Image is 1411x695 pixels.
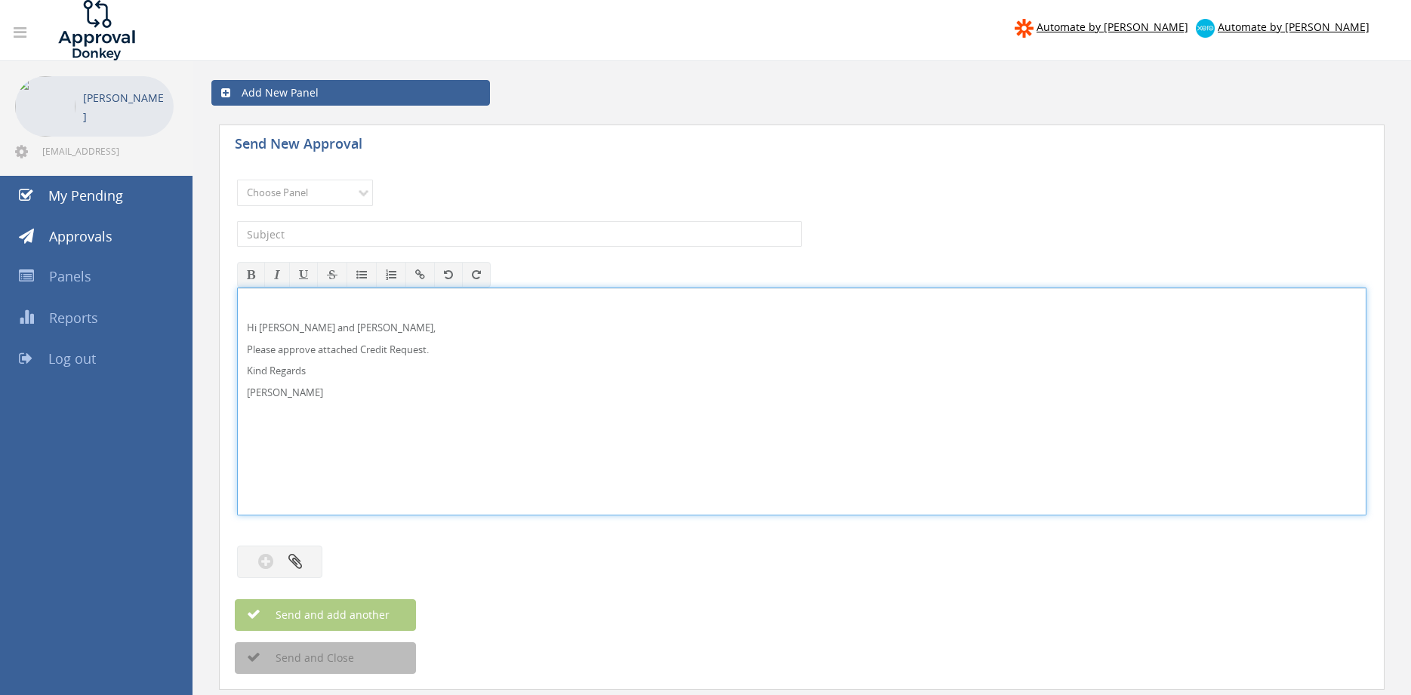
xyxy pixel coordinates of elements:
span: [EMAIL_ADDRESS][DOMAIN_NAME] [42,145,171,157]
button: Send and add another [235,599,416,631]
span: Panels [49,267,91,285]
p: [PERSON_NAME] [83,88,166,126]
span: Send and add another [243,607,390,622]
a: Add New Panel [211,80,490,106]
img: zapier-logomark.png [1015,19,1034,38]
span: Reports [49,309,98,327]
button: Bold [237,262,265,288]
button: Redo [462,262,491,288]
img: xero-logo.png [1196,19,1215,38]
span: My Pending [48,186,123,205]
button: Undo [434,262,463,288]
button: Ordered List [376,262,406,288]
span: Automate by [PERSON_NAME] [1218,20,1369,34]
button: Insert / edit link [405,262,435,288]
button: Underline [289,262,318,288]
p: Hi [PERSON_NAME] and [PERSON_NAME], [247,321,1357,335]
button: Italic [264,262,290,288]
button: Send and Close [235,642,416,674]
span: Log out [48,349,96,367]
h5: Send New Approval [235,137,499,155]
span: Approvals [49,227,112,245]
p: Kind Regards [247,364,1357,378]
p: [PERSON_NAME] [247,386,1357,400]
p: Please approve attached Credit Request. [247,343,1357,357]
span: Automate by [PERSON_NAME] [1037,20,1188,34]
button: Strikethrough [317,262,347,288]
input: Subject [237,221,802,247]
button: Unordered List [347,262,377,288]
